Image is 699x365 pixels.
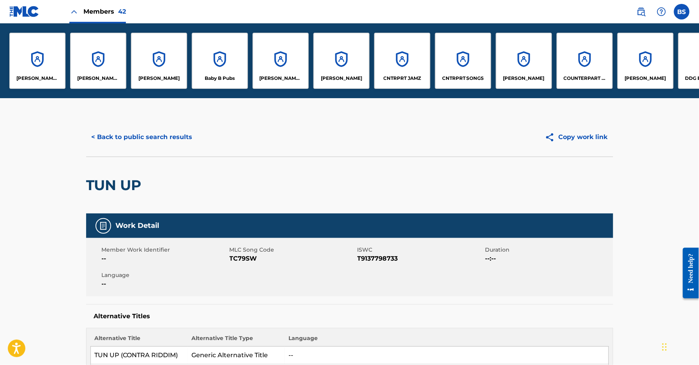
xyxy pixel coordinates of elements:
[188,347,285,364] td: Generic Alternative Title
[70,33,126,89] a: Accounts[PERSON_NAME] [PERSON_NAME] PUBLISHING DESIGNEE
[102,271,228,279] span: Language
[662,335,667,359] div: Drag
[564,75,606,82] p: COUNTERPART MUSIC
[374,33,430,89] a: AccountsCNTRPRT JAMZ
[16,75,59,82] p: ABNER PEDRO RAMIREZ PUBLISHING DESIGNEE
[321,75,362,82] p: CARL WAYNE MEEKINS
[674,4,690,19] div: User Menu
[86,127,198,147] button: < Back to public search results
[205,75,235,82] p: Baby B Pubs
[230,246,356,254] span: MLC Song Code
[138,75,180,82] p: Andrew Laquan Arnett
[192,33,248,89] a: AccountsBaby B Pubs
[540,127,613,147] button: Copy work link
[654,4,669,19] div: Help
[485,246,611,254] span: Duration
[260,75,302,82] p: Brendan Michael St. Gelais Designee
[657,7,666,16] img: help
[313,33,370,89] a: Accounts[PERSON_NAME]
[116,221,159,230] h5: Work Detail
[503,75,545,82] p: CORY QUINTARD
[677,242,699,304] iframe: Resource Center
[188,334,285,347] th: Alternative Title Type
[496,33,552,89] a: Accounts[PERSON_NAME]
[618,33,674,89] a: Accounts[PERSON_NAME]
[90,334,188,347] th: Alternative Title
[545,132,559,142] img: Copy work link
[384,75,421,82] p: CNTRPRT JAMZ
[131,33,187,89] a: Accounts[PERSON_NAME]
[102,246,228,254] span: Member Work Identifier
[357,254,483,263] span: T9137798733
[285,347,609,364] td: --
[435,33,491,89] a: AccountsCNTRPRT SONGS
[485,254,611,263] span: --:--
[442,75,484,82] p: CNTRPRT SONGS
[285,334,609,347] th: Language
[83,7,126,16] span: Members
[9,6,39,17] img: MLC Logo
[102,279,228,289] span: --
[625,75,666,82] p: DAVID DRAKE
[634,4,649,19] a: Public Search
[77,75,120,82] p: AMANDA GRACE SUDANO RAMIREZ PUBLISHING DESIGNEE
[357,246,483,254] span: ISWC
[99,221,108,231] img: Work Detail
[69,7,79,16] img: Close
[94,312,605,320] h5: Alternative Titles
[660,328,699,365] iframe: Chat Widget
[230,254,356,263] span: TC79SW
[102,254,228,263] span: --
[118,8,126,15] span: 42
[253,33,309,89] a: Accounts[PERSON_NAME]. Gelais Designee
[557,33,613,89] a: AccountsCOUNTERPART MUSIC
[90,347,188,364] td: TUN UP (CONTRA RIDDIM)
[9,33,65,89] a: Accounts[PERSON_NAME] [PERSON_NAME] PUBLISHING DESIGNEE
[637,7,646,16] img: search
[86,176,145,194] h2: TUN UP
